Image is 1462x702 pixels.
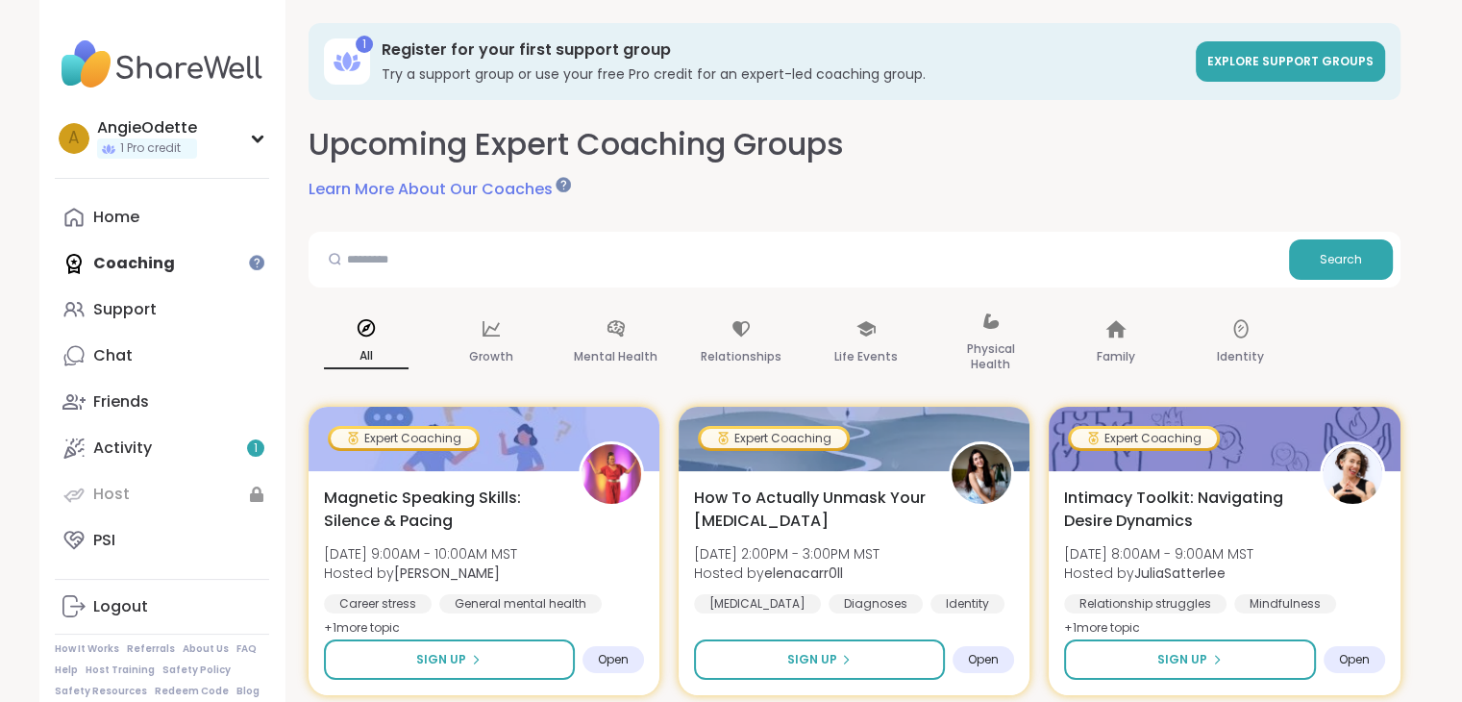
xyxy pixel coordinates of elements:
[1064,639,1315,680] button: Sign Up
[1134,564,1226,583] b: JuliaSatterlee
[416,651,466,668] span: Sign Up
[55,287,269,333] a: Support
[55,425,269,471] a: Activity1
[127,642,175,656] a: Referrals
[93,391,149,413] div: Friends
[356,36,373,53] div: 1
[120,140,181,157] span: 1 Pro credit
[694,564,880,583] span: Hosted by
[1097,345,1135,368] p: Family
[439,594,602,614] div: General mental health
[694,487,928,533] span: How To Actually Unmask Your [MEDICAL_DATA]
[68,126,79,151] span: A
[93,596,148,617] div: Logout
[1323,444,1382,504] img: JuliaSatterlee
[1064,594,1227,614] div: Relationship struggles
[1064,487,1298,533] span: Intimacy Toolkit: Navigating Desire Dynamics
[930,594,1004,614] div: Identity
[324,487,558,533] span: Magnetic Speaking Skills: Silence & Pacing
[55,642,119,656] a: How It Works
[309,178,568,201] a: Learn More About Our Coaches
[1289,239,1393,280] button: Search
[324,564,517,583] span: Hosted by
[93,207,139,228] div: Home
[394,564,500,583] b: [PERSON_NAME]
[331,429,477,448] div: Expert Coaching
[162,664,231,677] a: Safety Policy
[1071,429,1217,448] div: Expert Coaching
[249,255,264,270] iframe: Spotlight
[93,530,115,551] div: PSI
[155,685,229,698] a: Redeem Code
[55,685,147,698] a: Safety Resources
[764,564,843,583] b: elenacarr0ll
[786,651,836,668] span: Sign Up
[582,444,641,504] img: Lisa_LaCroix
[1339,652,1370,667] span: Open
[236,685,260,698] a: Blog
[1217,345,1264,368] p: Identity
[834,345,898,368] p: Life Events
[1234,594,1336,614] div: Mindfulness
[55,194,269,240] a: Home
[55,471,269,517] a: Host
[694,544,880,564] span: [DATE] 2:00PM - 3:00PM MST
[55,31,269,98] img: ShareWell Nav Logo
[1320,251,1362,268] span: Search
[55,664,78,677] a: Help
[55,333,269,379] a: Chat
[556,177,571,192] iframe: Spotlight
[694,594,821,614] div: [MEDICAL_DATA]
[55,584,269,630] a: Logout
[1196,41,1385,82] a: Explore support groups
[1064,544,1253,564] span: [DATE] 8:00AM - 9:00AM MST
[97,117,197,138] div: AngieOdette
[93,299,157,320] div: Support
[1157,651,1207,668] span: Sign Up
[236,642,257,656] a: FAQ
[324,639,575,680] button: Sign Up
[382,64,1184,84] h3: Try a support group or use your free Pro credit for an expert-led coaching group.
[949,338,1033,376] p: Physical Health
[309,123,844,166] h2: Upcoming Expert Coaching Groups
[701,345,781,368] p: Relationships
[701,429,847,448] div: Expert Coaching
[183,642,229,656] a: About Us
[469,345,513,368] p: Growth
[598,652,629,667] span: Open
[574,345,657,368] p: Mental Health
[86,664,155,677] a: Host Training
[93,345,133,366] div: Chat
[324,344,409,369] p: All
[254,440,258,457] span: 1
[93,438,152,459] div: Activity
[324,594,432,614] div: Career stress
[55,379,269,425] a: Friends
[324,544,517,564] span: [DATE] 9:00AM - 10:00AM MST
[968,652,999,667] span: Open
[829,594,923,614] div: Diagnoses
[55,517,269,564] a: PSI
[93,484,130,505] div: Host
[1207,53,1374,69] span: Explore support groups
[382,39,1184,61] h3: Register for your first support group
[1064,564,1253,583] span: Hosted by
[952,444,1011,504] img: elenacarr0ll
[694,639,945,680] button: Sign Up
